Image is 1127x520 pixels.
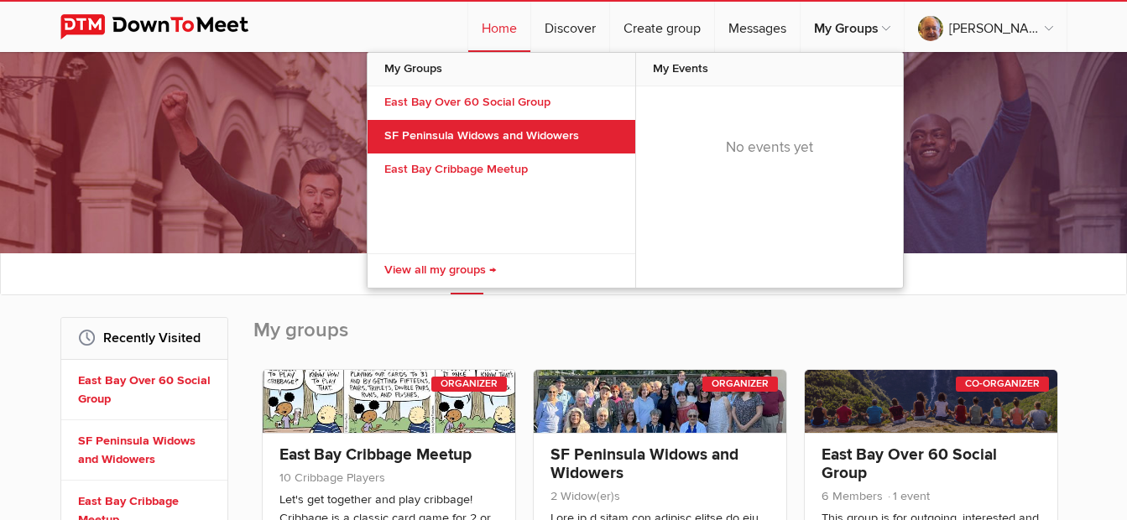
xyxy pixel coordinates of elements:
[715,2,800,52] a: Messages
[368,53,635,86] span: My Groups
[822,489,883,503] span: 6 Members
[610,2,714,52] a: Create group
[78,318,211,358] h2: Recently Visited
[279,445,472,465] a: East Bay Cribbage Meetup
[886,489,930,503] span: 1 event
[550,489,620,503] span: 2 Widow(er)s
[368,153,635,187] a: East Bay Cribbage Meetup
[78,432,216,468] a: SF Peninsula Widows and Widowers
[801,2,904,52] a: My Groups
[368,86,635,120] a: East Bay Over 60 Social Group
[636,86,903,209] div: No events yet
[531,2,609,52] a: Discover
[550,445,738,483] a: SF Peninsula Widows and Widowers
[368,120,635,153] a: SF Peninsula Widows and Widowers
[78,372,216,408] a: East Bay Over 60 Social Group
[636,53,903,86] span: My Events
[822,445,997,483] a: East Bay Over 60 Social Group
[60,14,274,39] img: DownToMeet
[279,471,385,485] span: 10 Cribbage Players
[431,377,507,392] div: Organizer
[253,317,1067,361] h2: My groups
[368,253,635,288] a: View all my groups →
[905,2,1067,52] a: [PERSON_NAME]
[468,2,530,52] a: Home
[702,377,778,392] div: Organizer
[956,377,1049,392] div: Co-Organizer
